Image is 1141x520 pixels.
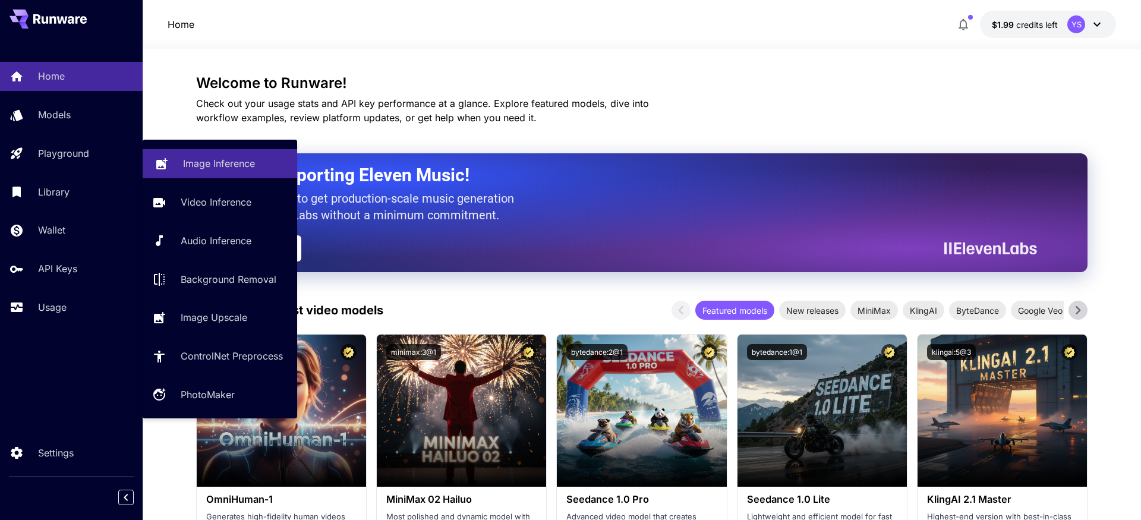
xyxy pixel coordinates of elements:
p: API Keys [38,261,77,276]
button: Collapse sidebar [118,490,134,505]
img: alt [737,335,907,487]
a: PhotoMaker [143,380,297,409]
img: alt [557,335,726,487]
a: Image Inference [143,149,297,178]
img: alt [377,335,546,487]
nav: breadcrumb [168,17,194,31]
span: New releases [779,304,846,317]
button: Certified Model – Vetted for best performance and includes a commercial license. [701,344,717,360]
h3: OmniHuman‑1 [206,494,357,505]
span: MiniMax [850,304,898,317]
h3: Welcome to Runware! [196,75,1088,92]
div: Collapse sidebar [127,487,143,508]
a: Video Inference [143,188,297,217]
button: $1.98916 [980,11,1116,38]
p: Image Upscale [181,310,247,324]
a: Image Upscale [143,303,297,332]
p: Usage [38,300,67,314]
p: Audio Inference [181,234,251,248]
button: minimax:3@1 [386,344,441,360]
h2: Now Supporting Eleven Music! [226,164,1028,187]
h3: Seedance 1.0 Pro [566,494,717,505]
button: bytedance:1@1 [747,344,807,360]
button: Certified Model – Vetted for best performance and includes a commercial license. [521,344,537,360]
p: Video Inference [181,195,251,209]
p: Models [38,108,71,122]
span: Check out your usage stats and API key performance at a glance. Explore featured models, dive int... [196,97,649,124]
p: The only way to get production-scale music generation from Eleven Labs without a minimum commitment. [226,190,523,223]
button: Certified Model – Vetted for best performance and includes a commercial license. [881,344,897,360]
img: alt [918,335,1087,487]
span: $1.99 [992,20,1016,30]
p: Wallet [38,223,65,237]
button: bytedance:2@1 [566,344,628,360]
span: Google Veo [1011,304,1070,317]
span: KlingAI [903,304,944,317]
p: ControlNet Preprocess [181,349,283,363]
p: PhotoMaker [181,387,235,402]
button: klingai:5@3 [927,344,976,360]
p: Background Removal [181,272,276,286]
span: Featured models [695,304,774,317]
a: Audio Inference [143,226,297,256]
a: Background Removal [143,264,297,294]
p: Home [168,17,194,31]
a: ControlNet Preprocess [143,342,297,371]
button: Certified Model – Vetted for best performance and includes a commercial license. [341,344,357,360]
div: YS [1067,15,1085,33]
p: Playground [38,146,89,160]
span: credits left [1016,20,1058,30]
button: Certified Model – Vetted for best performance and includes a commercial license. [1061,344,1077,360]
p: Settings [38,446,74,460]
h3: KlingAI 2.1 Master [927,494,1077,505]
span: ByteDance [949,304,1006,317]
p: Home [38,69,65,83]
div: $1.98916 [992,18,1058,31]
h3: MiniMax 02 Hailuo [386,494,537,505]
p: Image Inference [183,156,255,171]
p: Library [38,185,70,199]
h3: Seedance 1.0 Lite [747,494,897,505]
